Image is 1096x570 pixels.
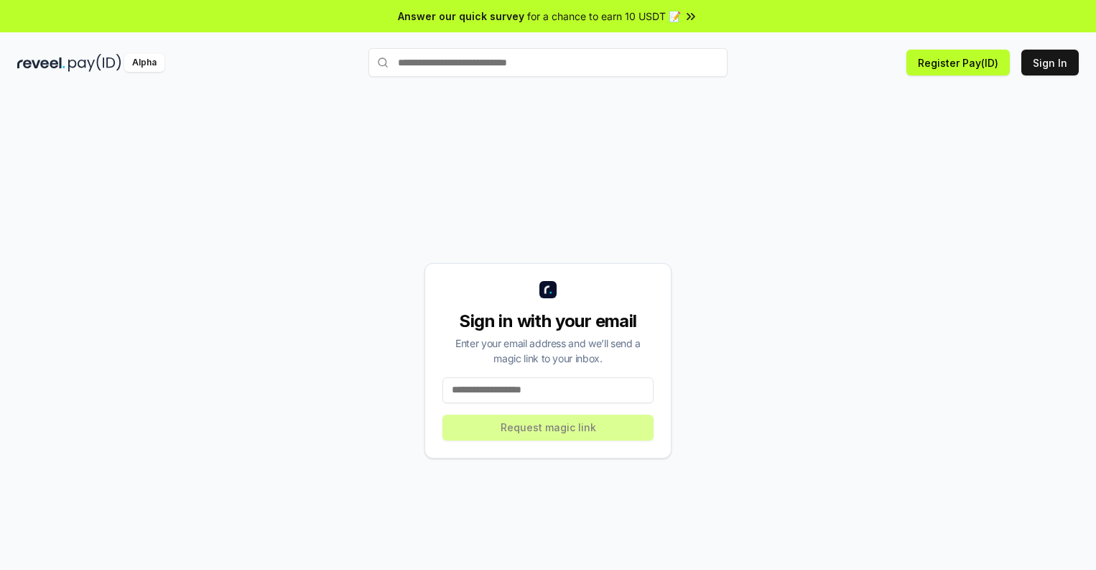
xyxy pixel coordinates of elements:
img: reveel_dark [17,54,65,72]
span: for a chance to earn 10 USDT 📝 [527,9,681,24]
div: Enter your email address and we’ll send a magic link to your inbox. [442,336,654,366]
img: logo_small [539,281,557,298]
img: pay_id [68,54,121,72]
button: Sign In [1021,50,1079,75]
div: Sign in with your email [442,310,654,333]
div: Alpha [124,54,164,72]
span: Answer our quick survey [398,9,524,24]
button: Register Pay(ID) [906,50,1010,75]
